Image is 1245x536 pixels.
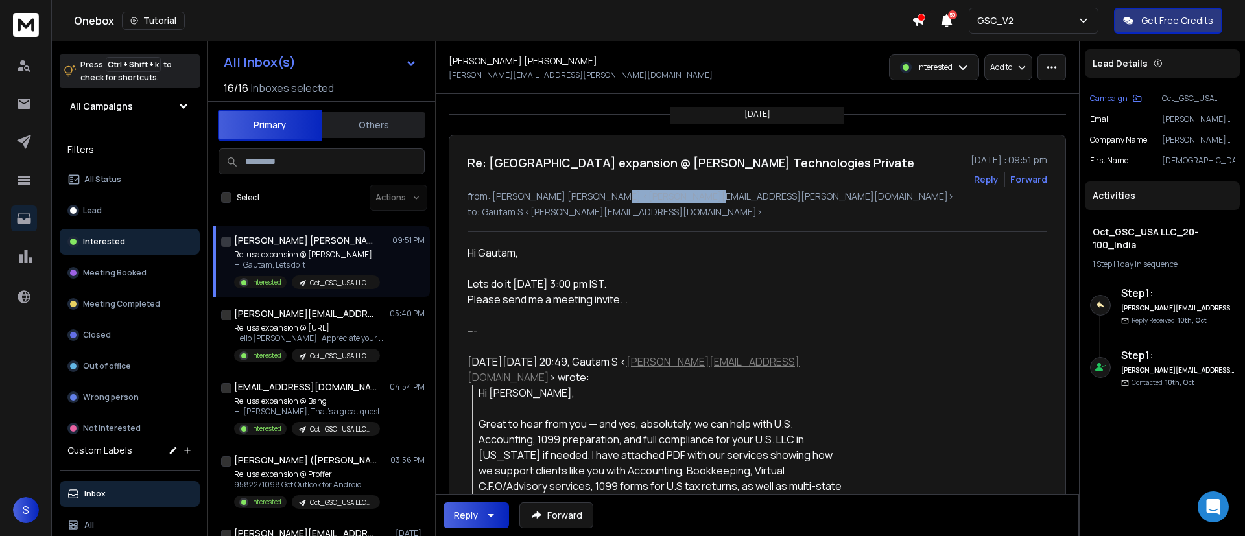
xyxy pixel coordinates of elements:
p: Lead Details [1093,57,1148,70]
h6: Step 1 : [1121,347,1235,363]
p: Email [1090,114,1110,124]
p: Inbox [84,489,106,499]
p: Out of office [83,361,131,371]
span: Ctrl + Shift + k [106,57,161,72]
div: Reply [454,509,478,522]
button: S [13,497,39,523]
button: Closed [60,322,200,348]
p: Re: usa expansion @ [URL] [234,323,390,333]
span: 10th, Oct [1165,378,1194,387]
label: Select [237,192,260,203]
button: Campaign [1090,93,1142,104]
p: Oct_GSC_USA LLC_20-100_India [310,351,372,361]
p: Get Free Credits [1141,14,1213,27]
p: All [84,520,94,530]
span: 1 Step [1093,259,1112,270]
p: 03:56 PM [390,455,425,465]
h1: All Campaigns [70,100,133,113]
button: Interested [60,229,200,255]
p: Hi Gautam, Lets do it [234,260,380,270]
h1: [PERSON_NAME] [PERSON_NAME] [234,234,377,247]
p: 05:40 PM [390,309,425,319]
div: Please send me a meeting invite... [468,292,846,307]
p: [DATE] [744,109,770,119]
p: Wrong person [83,392,139,402]
p: 9582271098 Get Outlook for Android [234,480,380,490]
p: from: [PERSON_NAME] [PERSON_NAME] <[PERSON_NAME][EMAIL_ADDRESS][PERSON_NAME][DOMAIN_NAME]> [468,190,1047,203]
span: 1 day in sequence [1117,259,1178,270]
h1: All Inbox(s) [224,56,296,69]
h1: [PERSON_NAME] [PERSON_NAME] [449,54,597,67]
button: Reply [444,502,509,528]
p: [DEMOGRAPHIC_DATA] [1162,156,1235,166]
p: 09:51 PM [392,235,425,246]
div: Hi Gautam, [468,245,846,261]
p: All Status [84,174,121,185]
button: Lead [60,198,200,224]
h1: [EMAIL_ADDRESS][DOMAIN_NAME] [234,380,377,393]
button: Meeting Booked [60,260,200,286]
button: Tutorial [122,12,185,30]
h1: Re: [GEOGRAPHIC_DATA] expansion @ [PERSON_NAME] Technologies Private [468,154,914,172]
p: Campaign [1090,93,1128,104]
p: Not Interested [83,423,141,434]
div: --- [468,323,846,338]
p: Interested [251,277,281,287]
div: [DATE][DATE] 20:49, Gautam S < > wrote: [468,354,846,385]
button: Get Free Credits [1114,8,1222,34]
button: Reply [974,173,999,186]
p: [PERSON_NAME] Technologies Private [1162,135,1235,145]
button: Meeting Completed [60,291,200,317]
p: Company Name [1090,135,1147,145]
p: GSC_V2 [977,14,1019,27]
h6: [PERSON_NAME][EMAIL_ADDRESS][DOMAIN_NAME] [1121,366,1235,375]
p: to: Gautam S <[PERSON_NAME][EMAIL_ADDRESS][DOMAIN_NAME]> [468,205,1047,218]
p: Reply Received [1132,316,1207,325]
p: 04:54 PM [390,382,425,392]
p: Oct_GSC_USA LLC_20-100_India [310,425,372,434]
span: 16 / 16 [224,80,248,96]
p: Meeting Booked [83,268,147,278]
p: Re: usa expansion @ Proffer [234,469,380,480]
div: Forward [1010,173,1047,186]
p: Oct_GSC_USA LLC_20-100_India [1162,93,1235,104]
div: Onebox [74,12,912,30]
p: Interested [251,497,281,507]
p: Interested [83,237,125,247]
h1: [PERSON_NAME][EMAIL_ADDRESS] [234,307,377,320]
p: Add to [990,62,1012,73]
span: 10th, Oct [1178,316,1207,325]
p: Re: usa expansion @ [PERSON_NAME] [234,250,380,260]
div: Activities [1085,181,1240,210]
h3: Inboxes selected [251,80,334,96]
p: Oct_GSC_USA LLC_20-100_India [310,498,372,507]
p: Meeting Completed [83,299,160,309]
h1: Oct_GSC_USA LLC_20-100_India [1093,226,1232,251]
button: Inbox [60,481,200,507]
h6: [PERSON_NAME][EMAIL_ADDRESS][DOMAIN_NAME] [1121,303,1235,313]
p: Press to check for shortcuts. [80,58,172,84]
button: Others [322,111,425,139]
p: [PERSON_NAME][EMAIL_ADDRESS][PERSON_NAME][DOMAIN_NAME] [449,70,713,80]
p: Re: usa expansion @ Bang [234,396,390,406]
p: Oct_GSC_USA LLC_20-100_India [310,278,372,288]
p: Contacted [1132,378,1194,388]
p: Hi [PERSON_NAME], That’s a great question [234,406,390,417]
button: All Campaigns [60,93,200,119]
p: Hello [PERSON_NAME], Appreciate your message, absolutely [234,333,390,344]
a: [PERSON_NAME][EMAIL_ADDRESS][DOMAIN_NAME] [468,355,800,384]
h3: Filters [60,141,200,159]
p: [DATE] : 09:51 pm [971,154,1047,167]
div: Great to hear from you — and yes, absolutely, we can help with U.S. Accounting, 1099 preparation,... [479,401,846,525]
button: Wrong person [60,384,200,410]
div: | [1093,259,1232,270]
p: Interested [251,351,281,360]
p: Lead [83,205,102,216]
p: Interested [917,62,953,73]
p: Closed [83,330,111,340]
span: 50 [948,10,957,19]
div: Hi [PERSON_NAME], [479,385,846,401]
h3: Custom Labels [67,444,132,457]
